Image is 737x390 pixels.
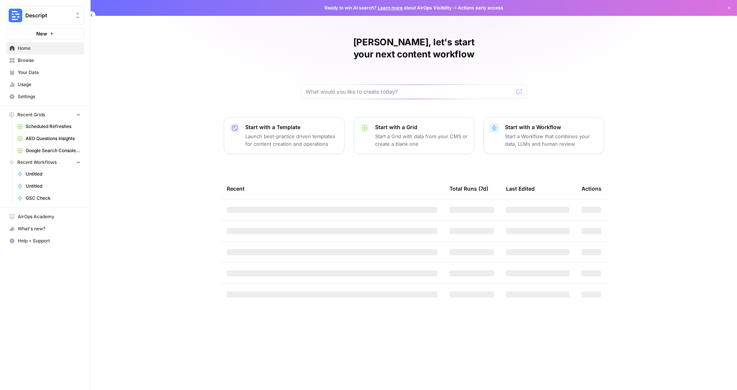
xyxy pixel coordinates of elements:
span: Untitled [26,171,81,177]
p: Start with a Template [245,123,338,131]
img: Descript Logo [9,9,22,22]
span: Untitled [26,183,81,190]
span: Ready to win AI search? about AirOps Visibility [325,5,452,11]
a: GSC Check [14,192,84,204]
span: Your Data [18,69,81,76]
span: Help + Support [18,237,81,244]
span: AEO Questions Insights [26,135,81,142]
p: Start with a Grid [375,123,468,131]
span: GSC Check [26,195,81,202]
button: Workspace: Descript [6,6,84,25]
span: Home [18,45,81,52]
p: Start a Grid with data from your CMS or create a blank one [375,133,468,148]
span: Actions early access [458,5,503,11]
span: New [36,30,47,37]
p: Start a Workflow that combines your data, LLMs and human review [505,133,598,148]
a: Your Data [6,66,84,79]
button: Start with a GridStart a Grid with data from your CMS or create a blank one [354,117,474,154]
a: Untitled [14,180,84,192]
a: Learn more [378,5,403,11]
button: Start with a TemplateLaunch best-practice driven templates for content creation and operations [224,117,345,154]
button: Recent Workflows [6,157,84,168]
button: New [6,28,84,39]
div: Recent [227,178,437,199]
span: Settings [18,93,81,100]
span: Scheduled Refreshes [26,123,81,130]
span: Google Search Console - [URL][DOMAIN_NAME] [26,147,81,154]
a: Scheduled Refreshes [14,120,84,133]
a: Google Search Console - [URL][DOMAIN_NAME] [14,145,84,157]
a: Browse [6,54,84,66]
a: Untitled [14,168,84,180]
span: Usage [18,81,81,88]
h1: [PERSON_NAME], let's start your next content workflow [301,36,527,60]
span: AirOps Academy [18,213,81,220]
a: AEO Questions Insights [14,133,84,145]
div: Last Edited [506,178,535,199]
button: Recent Grids [6,109,84,120]
p: Launch best-practice driven templates for content creation and operations [245,133,338,148]
span: Browse [18,57,81,64]
a: Home [6,42,84,54]
button: Start with a WorkflowStart a Workflow that combines your data, LLMs and human review [483,117,604,154]
span: Recent Grids [17,111,45,118]
button: What's new? [6,223,84,235]
a: Settings [6,91,84,103]
div: Total Runs (7d) [449,178,488,199]
p: Start with a Workflow [505,123,598,131]
div: What's new? [6,223,84,234]
a: AirOps Academy [6,211,84,223]
span: Descript [25,12,71,19]
input: What would you like to create today? [306,88,513,96]
span: Recent Workflows [17,159,57,166]
div: Actions [582,178,602,199]
button: Help + Support [6,235,84,247]
a: Usage [6,79,84,91]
